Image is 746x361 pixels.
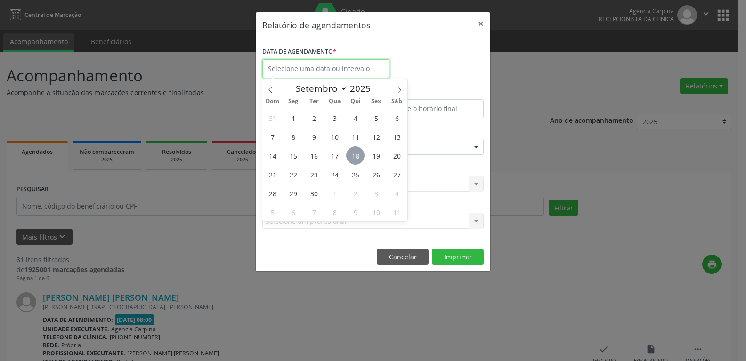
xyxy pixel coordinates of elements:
button: Close [471,12,490,35]
span: Dom [262,98,283,104]
h5: Relatório de agendamentos [262,19,370,31]
span: Setembro 2, 2025 [305,109,323,127]
input: Selecione uma data ou intervalo [262,59,389,78]
label: ATÉ [375,85,484,99]
span: Outubro 5, 2025 [263,203,282,221]
span: Setembro 1, 2025 [284,109,302,127]
span: Setembro 8, 2025 [284,128,302,146]
span: Setembro 24, 2025 [325,165,344,184]
span: Outubro 6, 2025 [284,203,302,221]
span: Outubro 2, 2025 [346,184,365,202]
span: Outubro 7, 2025 [305,203,323,221]
span: Setembro 11, 2025 [346,128,365,146]
span: Setembro 13, 2025 [388,128,406,146]
span: Setembro 28, 2025 [263,184,282,202]
span: Outubro 1, 2025 [325,184,344,202]
button: Imprimir [432,249,484,265]
span: Setembro 29, 2025 [284,184,302,202]
input: Year [348,82,379,95]
span: Setembro 6, 2025 [388,109,406,127]
span: Setembro 7, 2025 [263,128,282,146]
span: Setembro 22, 2025 [284,165,302,184]
input: Selecione o horário final [375,99,484,118]
span: Ter [304,98,324,104]
button: Cancelar [377,249,429,265]
span: Setembro 26, 2025 [367,165,385,184]
span: Outubro 4, 2025 [388,184,406,202]
span: Setembro 25, 2025 [346,165,365,184]
span: Setembro 3, 2025 [325,109,344,127]
span: Outubro 8, 2025 [325,203,344,221]
span: Setembro 15, 2025 [284,146,302,165]
span: Seg [283,98,304,104]
span: Setembro 30, 2025 [305,184,323,202]
span: Outubro 10, 2025 [367,203,385,221]
span: Outubro 11, 2025 [388,203,406,221]
span: Qui [345,98,366,104]
span: Setembro 20, 2025 [388,146,406,165]
span: Setembro 19, 2025 [367,146,385,165]
label: DATA DE AGENDAMENTO [262,45,336,59]
span: Setembro 5, 2025 [367,109,385,127]
span: Setembro 9, 2025 [305,128,323,146]
span: Setembro 4, 2025 [346,109,365,127]
span: Qua [324,98,345,104]
span: Outubro 3, 2025 [367,184,385,202]
span: Setembro 16, 2025 [305,146,323,165]
span: Setembro 14, 2025 [263,146,282,165]
span: Setembro 12, 2025 [367,128,385,146]
span: Setembro 23, 2025 [305,165,323,184]
select: Month [291,82,348,95]
span: Sáb [387,98,407,104]
span: Setembro 18, 2025 [346,146,365,165]
span: Setembro 27, 2025 [388,165,406,184]
span: Sex [366,98,387,104]
span: Setembro 21, 2025 [263,165,282,184]
span: Agosto 31, 2025 [263,109,282,127]
span: Outubro 9, 2025 [346,203,365,221]
span: Setembro 10, 2025 [325,128,344,146]
span: Setembro 17, 2025 [325,146,344,165]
